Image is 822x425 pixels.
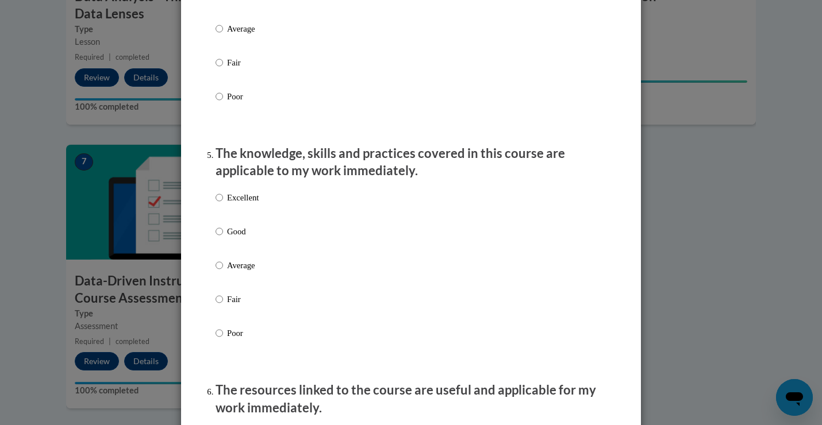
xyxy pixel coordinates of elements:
[216,327,223,339] input: Poor
[227,191,259,204] p: Excellent
[216,56,223,69] input: Fair
[216,90,223,103] input: Poor
[216,293,223,306] input: Fair
[227,293,259,306] p: Fair
[216,225,223,238] input: Good
[227,259,259,272] p: Average
[227,22,259,35] p: Average
[216,145,606,180] p: The knowledge, skills and practices covered in this course are applicable to my work immediately.
[227,90,259,103] p: Poor
[216,191,223,204] input: Excellent
[216,259,223,272] input: Average
[227,327,259,339] p: Poor
[216,22,223,35] input: Average
[216,381,606,417] p: The resources linked to the course are useful and applicable for my work immediately.
[227,56,259,69] p: Fair
[227,225,259,238] p: Good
